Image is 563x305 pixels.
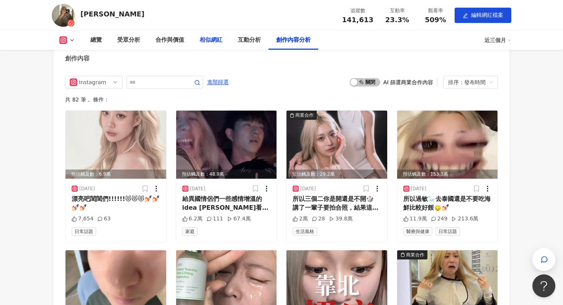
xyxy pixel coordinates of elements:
div: 預估觸及數：29.2萬 [286,170,387,179]
span: 醫療與健康 [403,227,432,236]
div: 預估觸及數：153.3萬 [397,170,498,179]
iframe: Help Scout Beacon - Open [532,274,555,297]
span: 日常話題 [72,227,96,236]
div: post-image預估觸及數：48.9萬 [176,111,277,179]
div: 2萬 [293,215,308,223]
span: 141,613 [342,16,373,24]
div: 總覽 [90,36,102,45]
div: 合作與價值 [155,36,184,45]
img: post-image [65,111,166,179]
div: 11.9萬 [403,215,427,223]
div: 相似網紅 [200,36,223,45]
div: 追蹤數 [342,7,373,15]
div: 創作內容 [65,54,90,63]
div: post-image預估觸及數：153.3萬 [397,111,498,179]
div: 249 [431,215,448,223]
span: edit [463,13,468,18]
div: 39.8萬 [329,215,353,223]
div: post-image預估觸及數：6.9萬 [65,111,166,179]
span: 家庭 [182,227,198,236]
div: 63 [97,215,111,223]
span: 編輯網紅檔案 [471,12,503,18]
div: 商業合作 [295,111,314,119]
div: [PERSON_NAME] [80,9,144,19]
div: 共 82 筆 ， 條件： [65,96,498,103]
div: AI 篩選商業合作內容 [383,79,433,85]
div: 所以三個二你是開還是不開🎲 講了一輩子要拍合照，結果這八年手機裡都是一些搬不出檯面的東西🤩終於我的好朋友來韓國找我了，他之前去踩了好幾次雷（還都不便宜），搞得我對化妝室整個很恐 但不得不說我真的... [293,195,381,212]
div: 28 [312,215,325,223]
div: 互動率 [383,7,412,15]
button: 進階篩選 [207,76,229,88]
div: 預估觸及數：6.9萬 [65,170,166,179]
img: post-image [397,111,498,179]
span: 生活風格 [293,227,317,236]
div: 111 [206,215,223,223]
div: [DATE] [411,186,427,192]
div: 7,654 [72,215,93,223]
div: 排序：發布時間 [448,76,486,88]
div: 漂亮吧閨閨們!!!!!!😻😻😻💅🏻💅🏻💅🏻💅🏻 [72,195,160,212]
span: 23.3% [385,16,409,24]
div: 受眾分析 [117,36,140,45]
div: post-image商業合作預估觸及數：29.2萬 [286,111,387,179]
div: 給異國情侶們一些感情增溫的idea [PERSON_NAME]看完標題只說「你什麼時候怕過我了」 #台韓情侶 #대만한국커플 [182,195,271,212]
span: 日常話題 [435,227,460,236]
span: 509% [425,16,446,24]
div: Instagram [79,76,104,88]
div: 創作內容分析 [276,36,311,45]
div: [DATE] [300,186,316,192]
img: KOL Avatar [52,4,75,27]
div: 近三個月 [484,34,511,46]
button: edit編輯網紅檔案 [455,8,511,23]
img: post-image [176,111,277,179]
div: 所以過敏🦢去泰國還是不要吃海鮮比較好餒🙂‍↕️💅🏻 [403,195,492,212]
div: 6.2萬 [182,215,203,223]
div: 預估觸及數：48.9萬 [176,170,277,179]
div: [DATE] [79,186,95,192]
div: 213.6萬 [451,215,478,223]
div: [DATE] [190,186,206,192]
div: 67.4萬 [227,215,251,223]
div: 互動分析 [238,36,261,45]
div: 商業合作 [406,251,424,259]
div: 觀看率 [421,7,450,15]
img: post-image [286,111,387,179]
